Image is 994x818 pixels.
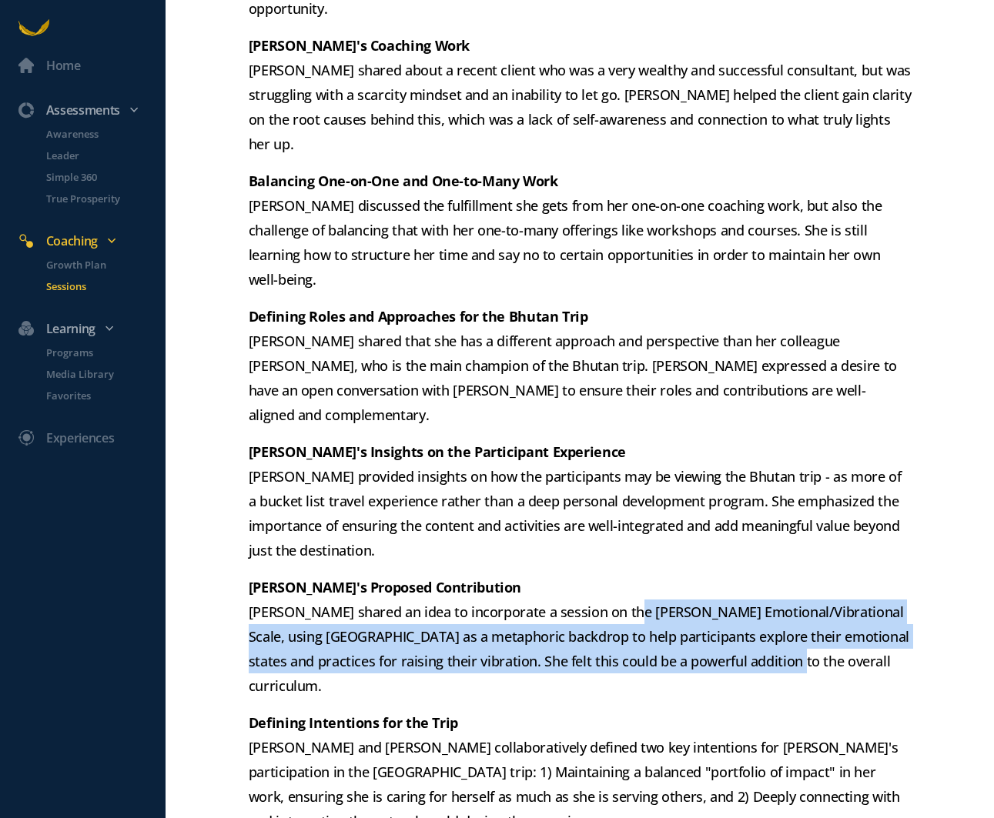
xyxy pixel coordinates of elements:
p: Awareness [46,126,162,142]
a: Media Library [28,366,166,382]
p: Growth Plan [46,257,162,272]
p: Leader [46,148,162,163]
p: Programs [46,345,162,360]
strong: Balancing One-on-One and One-to-Many Work [249,172,558,190]
a: True Prosperity [28,191,166,206]
strong: Defining Roles and Approaches for the Bhutan Trip [249,307,588,326]
a: Favorites [28,388,166,403]
strong: [PERSON_NAME]'s Coaching Work [249,36,470,55]
div: Learning [9,319,172,339]
p: [PERSON_NAME] discussed the fulfillment she gets from her one-on-one coaching work, but also the ... [249,169,912,292]
strong: [PERSON_NAME]'s Proposed Contribution [249,578,521,596]
p: Favorites [46,388,162,403]
a: Sessions [28,279,166,294]
strong: [PERSON_NAME]'s Insights on the Participant Experience [249,442,626,461]
p: Simple 360 [46,169,162,185]
p: True Prosperity [46,191,162,206]
div: Experiences [46,428,114,448]
a: Growth Plan [28,257,166,272]
p: [PERSON_NAME] shared that she has a different approach and perspective than her colleague [PERSON... [249,304,912,427]
p: Sessions [46,279,162,294]
a: Awareness [28,126,166,142]
strong: Defining Intentions for the Trip [249,713,458,732]
p: Media Library [46,366,162,382]
a: Simple 360 [28,169,166,185]
p: [PERSON_NAME] shared about a recent client who was a very wealthy and successful consultant, but ... [249,33,912,156]
p: [PERSON_NAME] shared an idea to incorporate a session on the [PERSON_NAME] Emotional/Vibrational ... [249,575,912,698]
div: Home [46,55,81,75]
div: Assessments [9,100,172,120]
a: Leader [28,148,166,163]
div: Coaching [9,231,172,251]
a: Programs [28,345,166,360]
p: [PERSON_NAME] provided insights on how the participants may be viewing the Bhutan trip - as more ... [249,439,912,563]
